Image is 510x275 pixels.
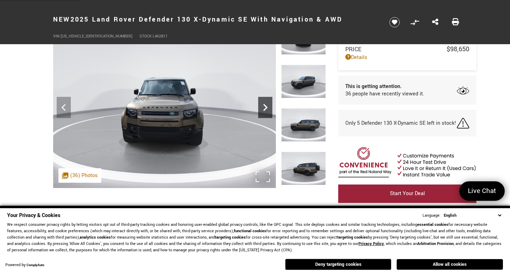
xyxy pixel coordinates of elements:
[345,83,424,90] span: This is getting attention.
[27,263,44,268] a: ComplyAuto
[234,228,266,234] strong: functional cookies
[345,90,424,98] span: 36 people have recently viewed it.
[53,21,276,188] img: New 2025 Gondwana Stone Metallic Land Rover X-Dynamic SE image 3
[153,34,168,39] span: L462811
[58,168,101,183] div: (36) Photos
[390,190,425,197] span: Start Your Deal
[7,212,60,219] span: Your Privacy & Cookies
[397,259,503,270] button: Allow all cookies
[57,97,71,118] div: Previous
[215,235,246,240] strong: targeting cookies
[80,235,111,240] strong: analytics cookies
[338,185,476,203] a: Start Your Deal
[281,152,326,185] img: New 2025 Gondwana Stone Metallic Land Rover X-Dynamic SE image 6
[281,108,326,142] img: New 2025 Gondwana Stone Metallic Land Rover X-Dynamic SE image 5
[258,97,272,118] div: Next
[61,34,132,39] span: [US_VEHICLE_IDENTIFICATION_NUMBER]
[452,18,459,27] a: Print this New 2025 Land Rover Defender 130 X-Dynamic SE With Navigation & AWD
[447,45,469,54] span: $98,650
[53,34,61,39] span: VIN:
[5,263,44,268] div: Powered by
[464,186,500,196] span: Live Chat
[7,222,503,253] p: We respect consumer privacy rights by letting visitors opt out of third-party tracking cookies an...
[345,119,456,127] span: Only 5 Defender 130 X-Dynamic SE left in stock!
[345,54,469,61] a: Details
[345,45,447,53] span: Price
[281,65,326,98] img: New 2025 Gondwana Stone Metallic Land Rover X-Dynamic SE image 4
[345,45,469,54] a: Price $98,650
[337,235,368,240] strong: targeting cookies
[53,15,70,24] strong: New
[387,17,402,28] button: Save vehicle
[417,241,454,246] strong: Arbitration Provision
[417,222,448,227] strong: essential cookies
[140,34,153,39] span: Stock:
[409,17,420,28] button: Compare vehicle
[432,18,438,27] a: Share this New 2025 Land Rover Defender 130 X-Dynamic SE With Navigation & AWD
[53,5,377,34] h1: 2025 Land Rover Defender 130 X-Dynamic SE With Navigation & AWD
[459,181,505,201] a: Live Chat
[442,212,503,219] select: Language Select
[285,259,391,270] button: Deny targeting cookies
[358,241,384,246] a: Privacy Policy
[423,213,441,218] div: Language:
